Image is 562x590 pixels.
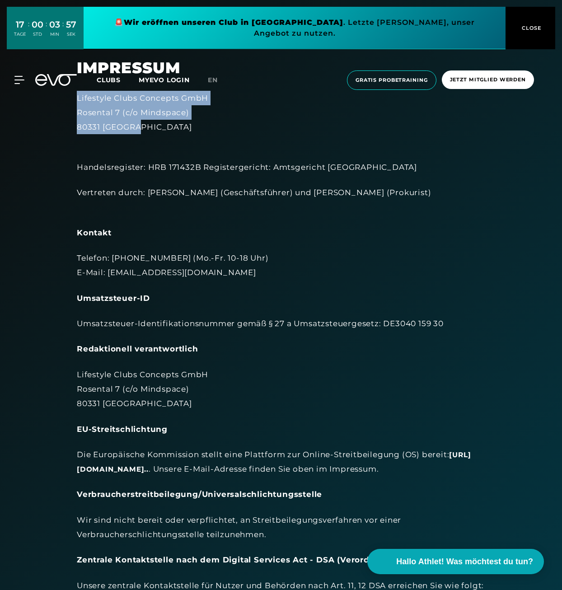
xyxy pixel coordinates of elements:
[439,70,537,90] a: Jetzt Mitglied werden
[450,76,526,84] span: Jetzt Mitglied werden
[46,19,47,43] div: :
[49,31,60,37] div: MIN
[77,294,150,303] strong: Umsatzsteuer-ID
[77,344,198,353] strong: Redaktionell verantwortlich
[77,91,485,135] div: Lifestyle Clubs Concepts GmbH Rosental 7 (c/o Mindspace) 80331 [GEOGRAPHIC_DATA]
[77,251,485,280] div: Telefon: [PHONE_NUMBER] (Mo.-Fr. 10-18 Uhr) E-Mail: [EMAIL_ADDRESS][DOMAIN_NAME]
[344,70,439,90] a: Gratis Probetraining
[49,18,60,31] div: 03
[66,18,76,31] div: 57
[139,76,190,84] a: MYEVO LOGIN
[77,185,485,215] div: Vertreten durch: [PERSON_NAME] (Geschäftsführer) und [PERSON_NAME] (Prokurist)
[77,513,485,542] div: Wir sind nicht bereit oder verpflichtet, an Streitbeilegungsverfahren vor einer Verbraucherschlic...
[356,76,428,84] span: Gratis Probetraining
[62,19,64,43] div: :
[77,145,485,175] div: Handelsregister: HRB 171432B Registergericht: Amtsgericht [GEOGRAPHIC_DATA]
[14,18,26,31] div: 17
[66,31,76,37] div: SEK
[32,18,43,31] div: 00
[14,31,26,37] div: TAGE
[367,549,544,574] button: Hallo Athlet! Was möchtest du tun?
[97,76,121,84] span: Clubs
[77,367,485,411] div: Lifestyle Clubs Concepts GmbH Rosental 7 (c/o Mindspace) 80331 [GEOGRAPHIC_DATA]
[28,19,29,43] div: :
[32,31,43,37] div: STD
[97,75,139,84] a: Clubs
[77,490,322,499] strong: Verbraucherstreitbeilegung/Universalschlichtungsstelle
[520,24,542,32] span: CLOSE
[506,7,555,49] button: CLOSE
[208,75,229,85] a: en
[396,556,533,568] span: Hallo Athlet! Was möchtest du tun?
[77,425,168,434] strong: EU-Streitschlichtung
[77,555,458,564] strong: Zentrale Kontaktstelle nach dem Digital Services Act - DSA (Verordnung (EU) 2022/265)
[77,228,112,237] strong: Kontakt
[208,76,218,84] span: en
[77,447,485,477] div: Die Europäische Kommission stellt eine Plattform zur Online-Streitbeilegung (OS) bereit: . Unsere...
[77,316,485,331] div: Umsatzsteuer-Identifikationsnummer gemäß § 27 a Umsatzsteuergesetz: DE3040 159 30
